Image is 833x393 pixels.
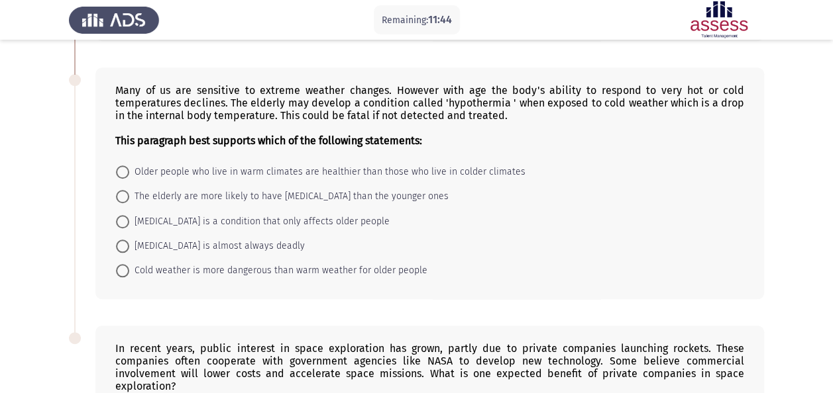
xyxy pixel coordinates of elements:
span: [MEDICAL_DATA] is a condition that only affects older people [129,214,390,230]
div: In recent years, public interest in space exploration has grown, partly due to private companies ... [115,342,744,392]
span: 11:44 [428,13,452,26]
img: Assessment logo of ASSESS English Language Assessment (3 Module) (Ba - IB) [674,1,764,38]
img: Assess Talent Management logo [69,1,159,38]
span: The elderly are more likely to have [MEDICAL_DATA] than the younger ones [129,189,449,204]
div: Many of us are sensitive to extreme weather changes. However with age the body's ability to respo... [115,84,744,147]
b: This paragraph best supports which of the following statements: [115,134,422,147]
span: Cold weather is more dangerous than warm weather for older people [129,263,427,279]
span: Older people who live in warm climates are healthier than those who live in colder climates [129,164,526,180]
span: [MEDICAL_DATA] is almost always deadly [129,238,305,254]
p: Remaining: [382,12,452,28]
